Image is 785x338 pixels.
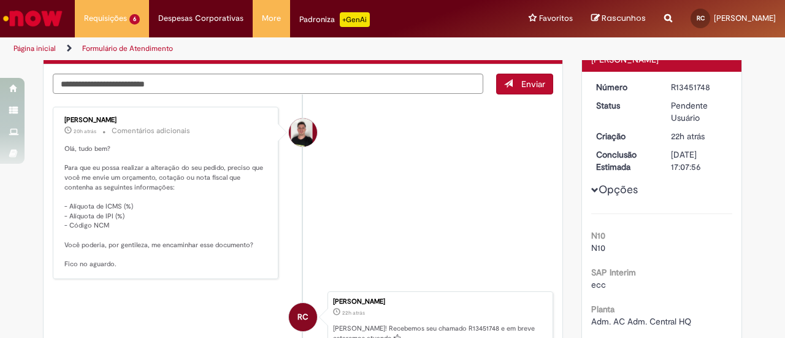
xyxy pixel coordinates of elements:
[74,128,96,135] time: 27/08/2025 13:37:43
[158,12,243,25] span: Despesas Corporativas
[714,13,776,23] span: [PERSON_NAME]
[539,12,573,25] span: Favoritos
[591,242,605,253] span: N10
[340,12,370,27] p: +GenAi
[129,14,140,25] span: 6
[587,130,662,142] dt: Criação
[64,144,269,269] p: Olá, tudo bem? Para que eu possa realizar a alteração do seu pedido, preciso que você me envie um...
[82,44,173,53] a: Formulário de Atendimento
[342,309,365,317] time: 27/08/2025 11:07:53
[602,12,646,24] span: Rascunhos
[297,302,308,332] span: RC
[74,128,96,135] span: 20h atrás
[112,126,190,136] small: Comentários adicionais
[342,309,365,317] span: 22h atrás
[13,44,56,53] a: Página inicial
[591,279,606,290] span: ecc
[591,267,636,278] b: SAP Interim
[1,6,64,31] img: ServiceNow
[262,12,281,25] span: More
[289,118,317,147] div: Matheus Henrique Drudi
[496,74,553,94] button: Enviar
[53,74,483,94] textarea: Digite sua mensagem aqui...
[671,131,705,142] span: 22h atrás
[591,316,691,327] span: Adm. AC Adm. Central HQ
[299,12,370,27] div: Padroniza
[587,148,662,173] dt: Conclusão Estimada
[64,117,269,124] div: [PERSON_NAME]
[671,130,728,142] div: 27/08/2025 11:07:53
[591,304,615,315] b: Planta
[591,230,605,241] b: N10
[671,81,728,93] div: R13451748
[587,81,662,93] dt: Número
[591,13,646,25] a: Rascunhos
[671,131,705,142] time: 27/08/2025 11:07:53
[9,37,514,60] ul: Trilhas de página
[587,99,662,112] dt: Status
[289,303,317,331] div: Renata Riguete Steffens Cardoso
[84,12,127,25] span: Requisições
[671,148,728,173] div: [DATE] 17:07:56
[671,99,728,124] div: Pendente Usuário
[697,14,705,22] span: RC
[333,298,546,305] div: [PERSON_NAME]
[521,79,545,90] span: Enviar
